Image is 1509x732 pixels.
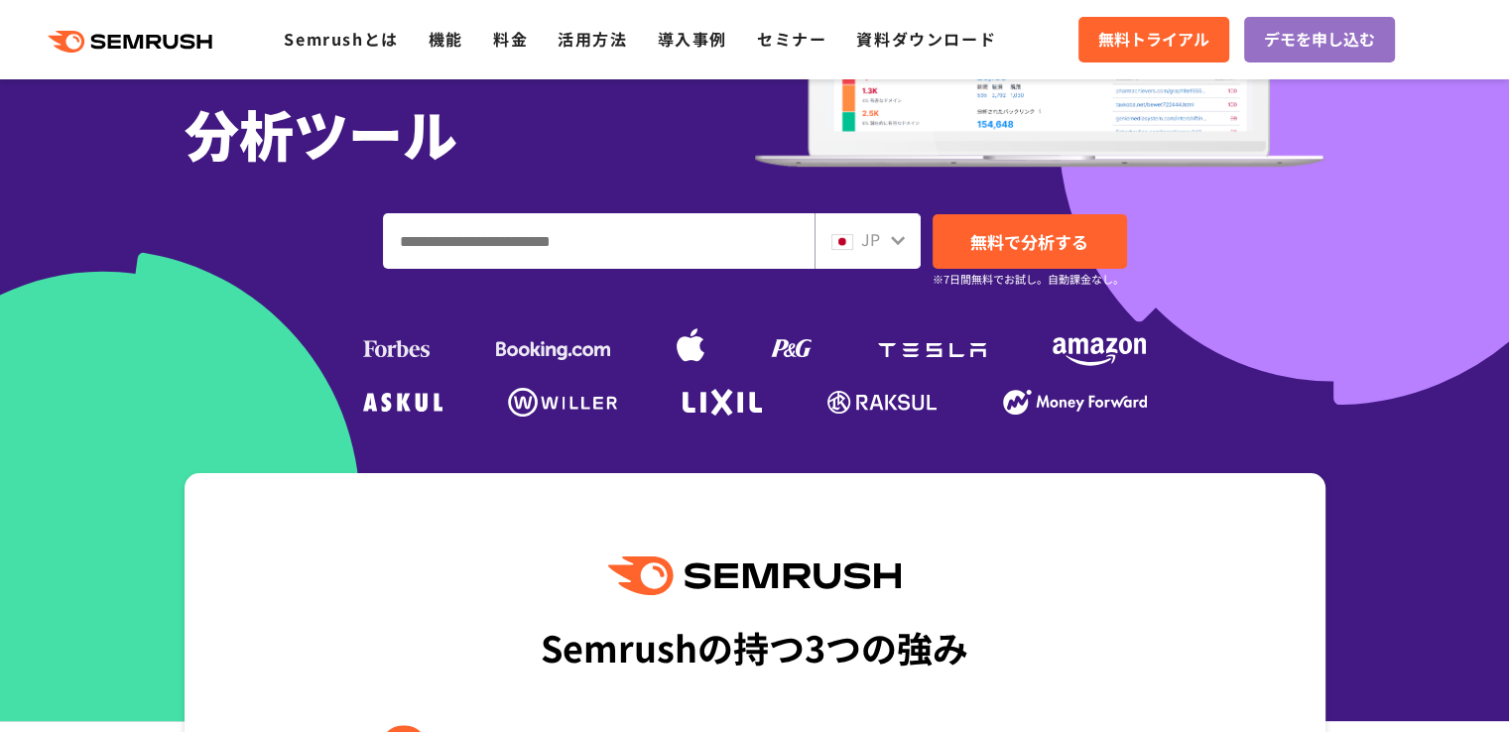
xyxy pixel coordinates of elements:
span: 無料で分析する [970,229,1088,254]
div: Semrushの持つ3つの強み [541,610,968,683]
a: 機能 [429,27,463,51]
a: 無料トライアル [1078,17,1229,62]
a: 料金 [493,27,528,51]
a: 活用方法 [558,27,627,51]
a: デモを申し込む [1244,17,1395,62]
span: デモを申し込む [1264,27,1375,53]
span: JP [861,227,880,251]
img: Semrush [608,556,900,595]
span: 無料トライアル [1098,27,1209,53]
a: 導入事例 [658,27,727,51]
input: ドメイン、キーワードまたはURLを入力してください [384,214,814,268]
a: 資料ダウンロード [856,27,996,51]
a: セミナー [757,27,826,51]
a: Semrushとは [284,27,398,51]
a: 無料で分析する [933,214,1127,269]
small: ※7日間無料でお試し。自動課金なし。 [933,270,1124,289]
